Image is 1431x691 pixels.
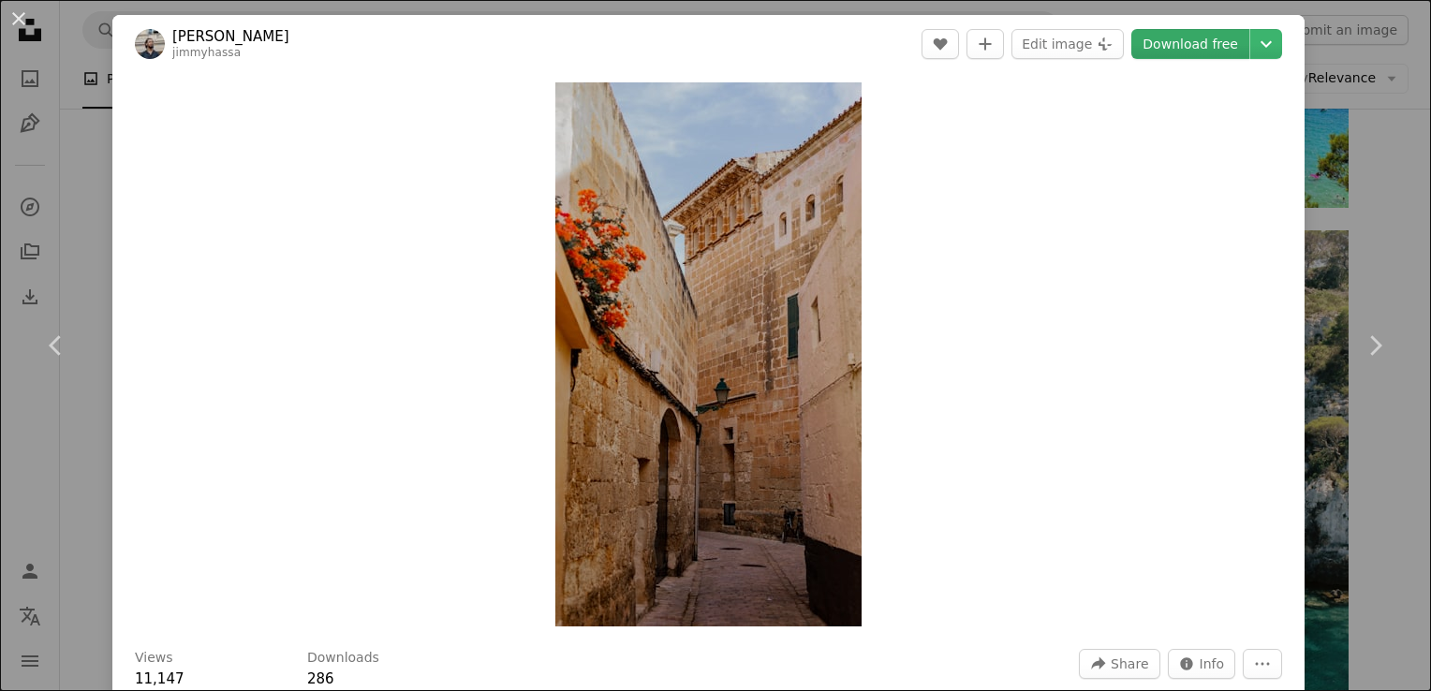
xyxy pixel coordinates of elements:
[1111,650,1148,678] span: Share
[555,82,862,626] img: a stone street between two buildings
[966,29,1004,59] button: Add to Collection
[172,46,241,59] a: jimmyhassa
[1243,649,1282,679] button: More Actions
[922,29,959,59] button: Like
[135,649,173,668] h3: Views
[1168,649,1236,679] button: Stats about this image
[135,29,165,59] img: Go to Jimmy Hassa's profile
[1319,256,1431,435] a: Next
[135,670,184,687] span: 11,147
[1079,649,1159,679] button: Share this image
[1011,29,1124,59] button: Edit image
[307,670,334,687] span: 286
[1200,650,1225,678] span: Info
[1131,29,1249,59] a: Download free
[307,649,379,668] h3: Downloads
[555,82,862,626] button: Zoom in on this image
[172,27,289,46] a: [PERSON_NAME]
[1250,29,1282,59] button: Choose download size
